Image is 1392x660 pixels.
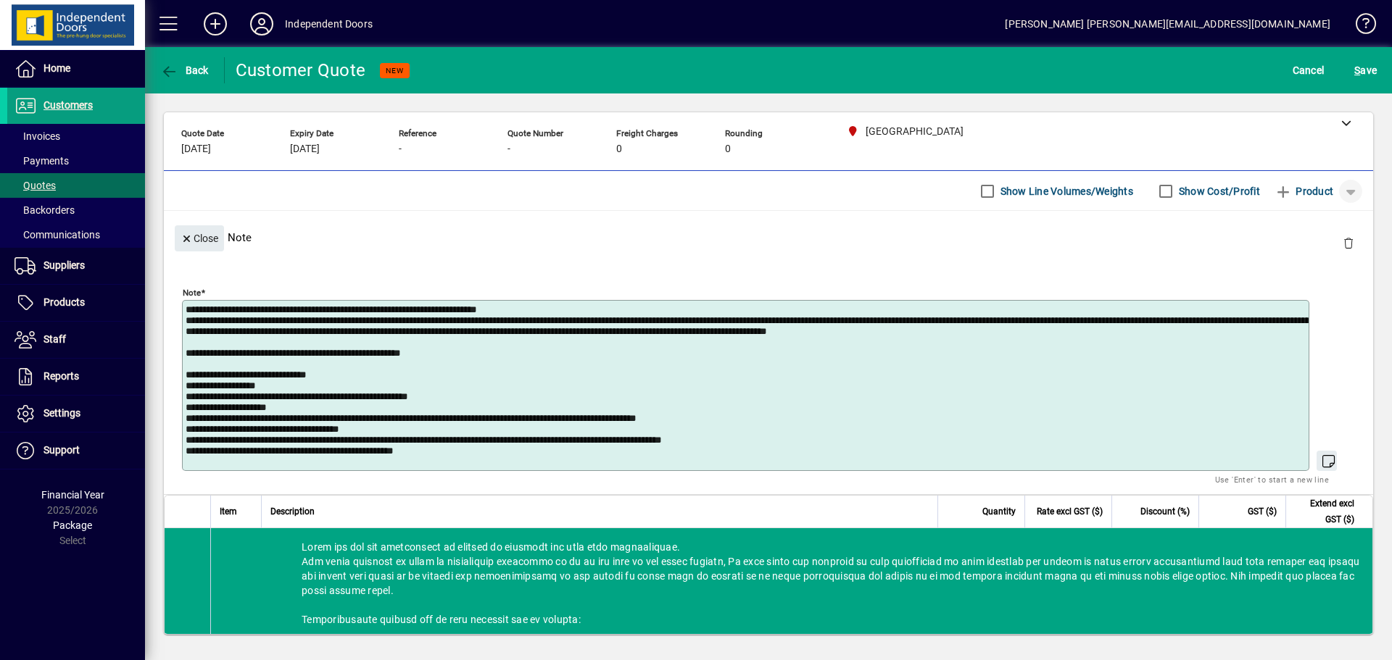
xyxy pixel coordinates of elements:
[7,149,145,173] a: Payments
[220,504,237,519] span: Item
[160,64,209,76] span: Back
[41,489,104,501] span: Financial Year
[43,407,80,419] span: Settings
[7,359,145,395] a: Reports
[43,296,85,308] span: Products
[145,57,225,83] app-page-header-button: Back
[507,143,510,155] span: -
[14,180,56,191] span: Quotes
[7,222,145,247] a: Communications
[43,259,85,271] span: Suppliers
[1215,471,1329,488] mat-hint: Use 'Enter' to start a new line
[1267,178,1341,204] button: Product
[285,12,373,35] div: Independent Doors
[171,231,228,244] app-page-header-button: Close
[236,59,366,82] div: Customer Quote
[14,204,75,216] span: Backorders
[998,184,1133,199] label: Show Line Volumes/Weights
[181,143,211,155] span: [DATE]
[43,444,80,456] span: Support
[7,248,145,284] a: Suppliers
[7,173,145,198] a: Quotes
[1351,57,1380,83] button: Save
[725,143,731,155] span: 0
[616,143,622,155] span: 0
[7,124,145,149] a: Invoices
[1295,496,1354,527] span: Extend excl GST ($)
[1354,64,1360,76] span: S
[1331,236,1366,249] app-page-header-button: Delete
[43,99,93,111] span: Customers
[386,66,404,75] span: NEW
[1037,504,1103,519] span: Rate excl GST ($)
[7,51,145,87] a: Home
[1331,225,1366,260] button: Delete
[399,143,402,155] span: -
[14,130,60,142] span: Invoices
[1345,3,1374,50] a: Knowledge Base
[192,11,239,37] button: Add
[1293,59,1325,82] span: Cancel
[239,11,285,37] button: Profile
[43,62,70,74] span: Home
[14,229,100,241] span: Communications
[7,433,145,469] a: Support
[290,143,320,155] span: [DATE]
[270,504,315,519] span: Description
[7,322,145,358] a: Staff
[53,519,92,531] span: Package
[1248,504,1277,519] span: GST ($)
[7,198,145,222] a: Backorders
[1289,57,1328,83] button: Cancel
[43,370,79,382] span: Reports
[1140,504,1190,519] span: Discount (%)
[1354,59,1377,82] span: ave
[7,396,145,432] a: Settings
[1005,12,1330,35] div: [PERSON_NAME] [PERSON_NAME][EMAIL_ADDRESS][DOMAIN_NAME]
[181,227,218,251] span: Close
[7,285,145,321] a: Products
[14,155,69,167] span: Payments
[157,57,212,83] button: Back
[1176,184,1260,199] label: Show Cost/Profit
[183,288,201,298] mat-label: Note
[164,211,1373,264] div: Note
[43,333,66,345] span: Staff
[175,225,224,251] button: Close
[1275,180,1333,203] span: Product
[982,504,1016,519] span: Quantity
